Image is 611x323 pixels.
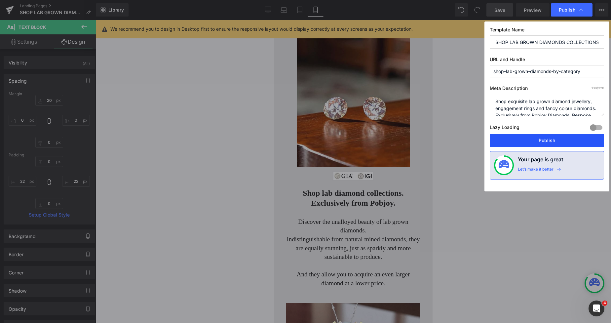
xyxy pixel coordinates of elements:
label: URL and Handle [490,57,604,65]
span: Publish [559,7,575,13]
textarea: Shop exquisite lab grown diamond jewellery, engagement rings and fancy colour diamonds. Exclusive... [490,94,604,116]
label: Template Name [490,27,604,35]
span: /320 [592,86,604,90]
span: And they allow you to acquire an even larger diamond at a lower price. [23,251,136,267]
label: Meta Description [490,85,604,94]
h1: Shop lab diamond collections. Exclusively from Pobjoy. [12,168,146,188]
h4: Your page is great [518,155,563,167]
div: Let’s make it better [518,167,554,175]
span: 4 [602,301,607,306]
img: onboarding-status.svg [499,160,509,171]
iframe: Intercom live chat [589,301,604,316]
button: Publish [490,134,604,147]
span: Indistinguishable from natural mined diamonds, they are equally stunning, just as sparkly and mor... [13,216,146,240]
p: Discover the unalloyed beauty of lab grown diamonds. [12,198,146,215]
span: 138 [592,86,597,90]
label: Lazy Loading [490,123,519,134]
img: Shop lab grown pink diamonds [23,13,135,147]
